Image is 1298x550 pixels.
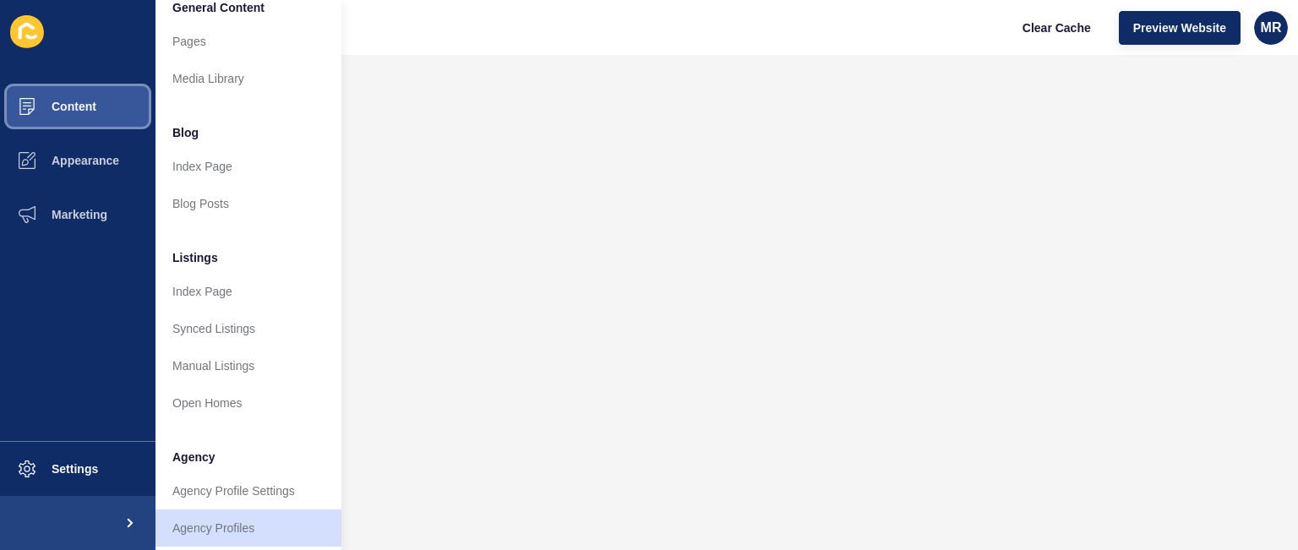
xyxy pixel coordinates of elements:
a: Index Page [155,273,341,310]
a: Pages [155,23,341,60]
a: Manual Listings [155,347,341,384]
a: Agency Profiles [155,509,341,547]
span: Blog [172,124,199,141]
span: Preview Website [1133,19,1226,36]
span: Clear Cache [1023,19,1091,36]
a: Open Homes [155,384,341,422]
span: Agency [172,449,215,466]
a: Agency Profile Settings [155,472,341,509]
button: Preview Website [1119,11,1241,45]
span: MR [1261,19,1282,36]
span: Listings [172,249,218,266]
a: Index Page [155,148,341,185]
button: Clear Cache [1008,11,1105,45]
a: Synced Listings [155,310,341,347]
a: Blog Posts [155,185,341,222]
a: Media Library [155,60,341,97]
